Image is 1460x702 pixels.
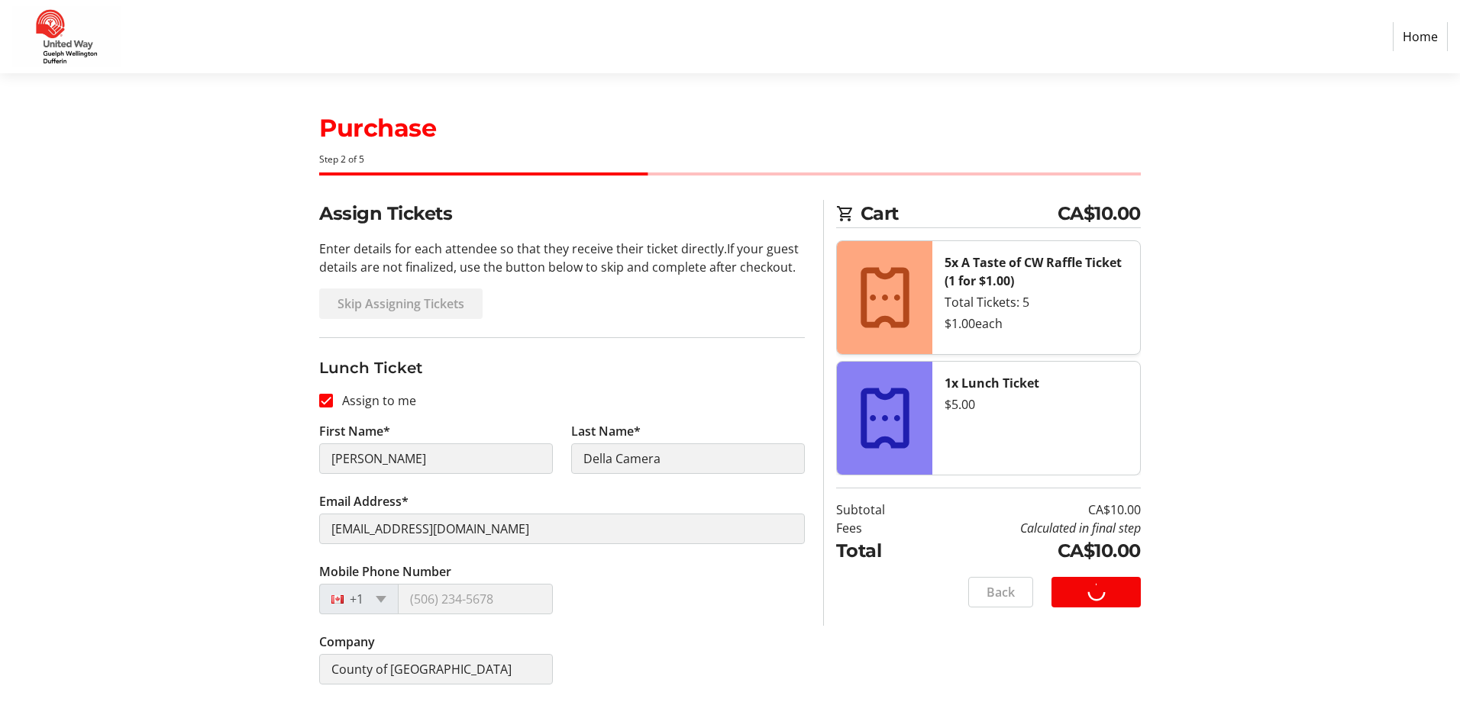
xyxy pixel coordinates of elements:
div: Step 2 of 5 [319,153,1141,166]
div: Total Tickets: 5 [945,293,1128,311]
a: Home [1393,22,1448,51]
label: First Name* [319,422,390,440]
strong: 1x Lunch Ticket [945,375,1039,391]
div: $1.00 each [945,314,1128,333]
label: Email Address* [319,492,409,510]
strong: 5x A Taste of CW Raffle Ticket (1 for $1.00) [945,254,1122,289]
span: Cart [861,200,1058,227]
input: (506) 234-5678 [398,584,553,614]
label: Assign to me [333,391,416,410]
td: CA$10.00 [924,501,1141,519]
td: CA$10.00 [924,537,1141,565]
div: $5.00 [945,395,1128,414]
td: Total [836,537,924,565]
label: Last Name* [571,422,641,440]
h3: Lunch Ticket [319,356,805,379]
span: CA$10.00 [1058,200,1141,227]
td: Calculated in final step [924,519,1141,537]
img: United Way Guelph Wellington Dufferin's Logo [12,6,121,67]
p: Enter details for each attendee so that they receive their ticket directly. If your guest details... [319,240,805,276]
td: Fees [836,519,924,537]
label: Company [319,633,375,651]
h1: Purchase [319,110,1141,147]
h2: Assign Tickets [319,200,805,227]
td: Subtotal [836,501,924,519]
label: Mobile Phone Number [319,562,451,581]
